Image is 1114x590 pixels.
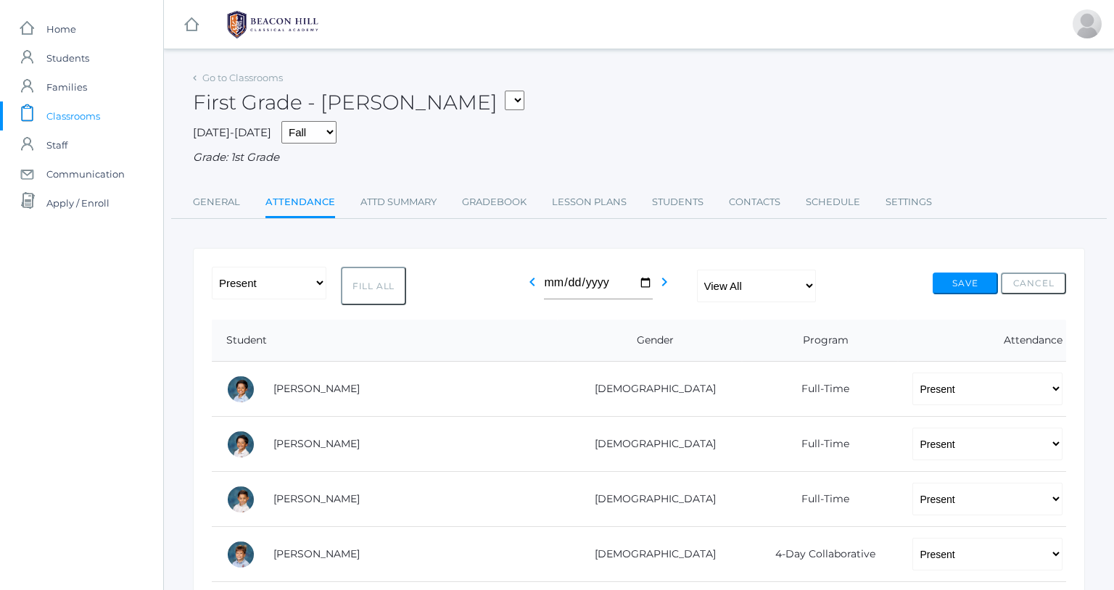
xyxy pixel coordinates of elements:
a: chevron_right [656,280,673,294]
td: [DEMOGRAPHIC_DATA] [558,362,742,417]
div: Grayson Abrea [226,430,255,459]
button: Cancel [1001,273,1066,294]
span: Apply / Enroll [46,188,110,217]
span: Classrooms [46,101,100,130]
span: [DATE]-[DATE] [193,125,271,139]
a: [PERSON_NAME] [273,547,360,560]
a: [PERSON_NAME] [273,492,360,505]
a: [PERSON_NAME] [273,437,360,450]
a: Settings [886,188,932,217]
div: Obadiah Bradley [226,540,255,569]
a: Gradebook [462,188,527,217]
img: 1_BHCALogos-05.png [218,7,327,43]
th: Gender [558,320,742,362]
a: Lesson Plans [552,188,627,217]
td: [DEMOGRAPHIC_DATA] [558,527,742,582]
span: Students [46,43,89,72]
th: Student [212,320,558,362]
div: Grade: 1st Grade [193,149,1085,166]
a: chevron_left [524,280,541,294]
a: General [193,188,240,217]
a: Contacts [729,188,780,217]
td: 4-Day Collaborative [742,527,899,582]
span: Communication [46,159,125,188]
i: chevron_left [524,273,541,291]
button: Save [933,273,998,294]
a: Students [652,188,704,217]
td: [DEMOGRAPHIC_DATA] [558,472,742,527]
a: Go to Classrooms [202,72,283,83]
th: Attendance [898,320,1066,362]
a: Attd Summary [360,188,437,217]
div: Dominic Abrea [226,375,255,404]
span: Home [46,14,76,43]
h2: First Grade - [PERSON_NAME] [193,91,524,114]
i: chevron_right [656,273,673,291]
th: Program [742,320,899,362]
a: Schedule [806,188,860,217]
div: Owen Bernardez [226,485,255,514]
td: Full-Time [742,362,899,417]
a: Attendance [265,188,335,219]
span: Staff [46,130,67,159]
td: Full-Time [742,472,899,527]
td: Full-Time [742,417,899,472]
div: Jaimie Watson [1073,9,1102,38]
td: [DEMOGRAPHIC_DATA] [558,417,742,472]
a: [PERSON_NAME] [273,382,360,395]
button: Fill All [341,267,406,305]
span: Families [46,72,87,101]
